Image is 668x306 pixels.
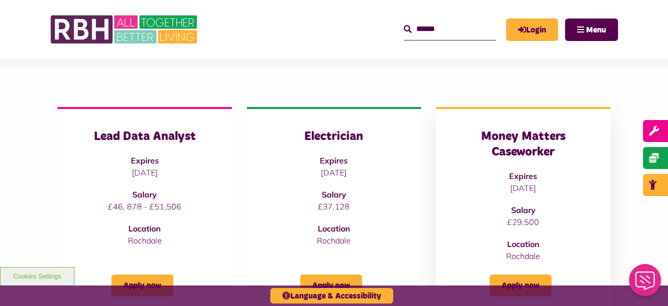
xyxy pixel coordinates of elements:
[267,129,401,144] h3: Electrician
[506,18,558,41] a: MyRBH
[318,223,350,233] strong: Location
[322,189,346,199] strong: Salary
[300,274,362,296] a: Apply now
[267,234,401,246] p: Rochdale
[565,18,618,41] button: Navigation
[509,171,537,181] strong: Expires
[320,155,348,165] strong: Expires
[132,189,157,199] strong: Salary
[77,200,212,212] p: £46, 878 - £51,506
[77,234,212,246] p: Rochdale
[490,274,552,296] a: Apply now
[77,166,212,178] p: [DATE]
[456,250,591,262] p: Rochdale
[456,129,591,160] h3: Money Matters Caseworker
[511,205,536,215] strong: Salary
[586,26,606,34] span: Menu
[623,261,668,306] iframe: Netcall Web Assistant for live chat
[267,200,401,212] p: £37,128
[267,166,401,178] p: [DATE]
[270,288,393,303] button: Language & Accessibility
[507,239,540,249] strong: Location
[50,10,200,49] img: RBH
[77,129,212,144] h3: Lead Data Analyst
[131,155,159,165] strong: Expires
[128,223,161,233] strong: Location
[456,182,591,194] p: [DATE]
[456,216,591,228] p: £29,500
[111,274,173,296] a: Apply now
